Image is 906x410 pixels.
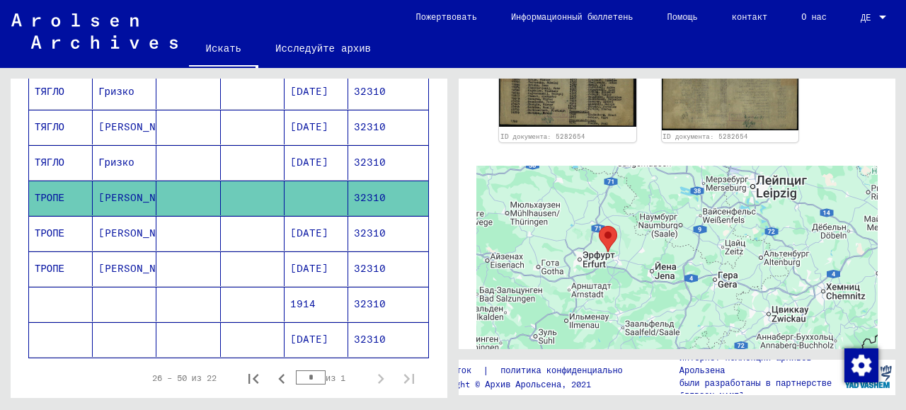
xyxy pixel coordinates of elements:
[239,364,268,392] button: Первая страница
[98,262,181,275] font: [PERSON_NAME]
[268,364,296,392] button: Предыдущая страница
[275,42,371,55] font: Исследуйте архив
[290,297,316,310] font: 1914
[667,11,698,22] font: Помощь
[98,156,134,169] font: Гризко
[425,379,591,389] font: Copyright © Архив Арольсена, 2021
[258,31,388,65] a: Исследуйте архив
[500,365,638,375] font: политика конфиденциальности
[483,364,489,377] font: |
[152,372,217,383] font: 26 – 50 из 22
[500,132,586,140] a: ID документа: 5282654
[290,120,328,133] font: [DATE]
[98,120,181,133] font: [PERSON_NAME]
[801,11,827,22] font: О нас
[415,11,476,22] font: Пожертвовать
[367,364,395,392] button: Следующая страница
[35,191,64,204] font: ТРОПЕ
[98,191,181,204] font: [PERSON_NAME]
[395,364,423,392] button: Последняя страница
[354,227,386,239] font: 32310
[354,120,386,133] font: 32310
[98,227,181,239] font: [PERSON_NAME]
[290,227,328,239] font: [DATE]
[35,120,64,133] font: ТЯГЛО
[732,11,767,22] font: контакт
[679,377,832,401] font: были разработаны в партнерстве [PERSON_NAME]
[861,12,871,23] font: ДЕ
[206,42,241,55] font: Искать
[354,156,386,169] font: 32310
[11,13,178,49] img: Arolsen_neg.svg
[290,333,328,346] font: [DATE]
[189,31,258,68] a: Искать
[35,156,64,169] font: ТЯГЛО
[35,262,64,275] font: ТРОПЕ
[844,348,878,382] img: Изменить согласие
[290,85,328,98] font: [DATE]
[354,333,386,346] font: 32310
[35,85,64,98] font: ТЯГЛО
[35,227,64,239] font: ТРОПЕ
[599,226,617,252] div: Buchenwald Concentration Camp
[489,363,655,378] a: политика конфиденциальности
[354,297,386,310] font: 32310
[290,156,328,169] font: [DATE]
[354,262,386,275] font: 32310
[290,262,328,275] font: [DATE]
[326,372,345,383] font: из 1
[511,11,633,22] font: Информационный бюллетень
[842,359,895,394] img: yv_logo.png
[354,85,386,98] font: 32310
[663,132,748,140] a: ID документа: 5282654
[98,85,134,98] font: Гризко
[354,191,386,204] font: 32310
